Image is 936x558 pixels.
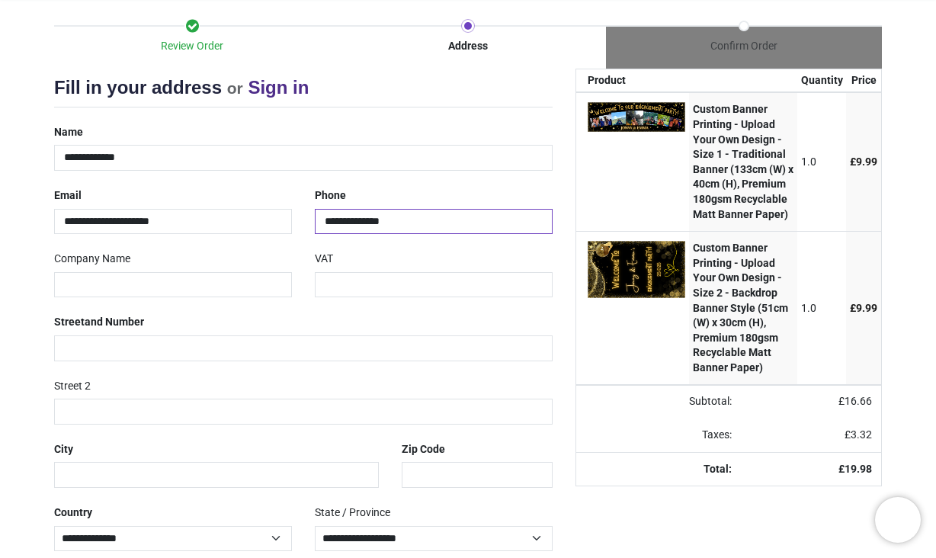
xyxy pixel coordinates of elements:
[315,246,333,272] label: VAT
[54,500,92,526] label: Country
[875,497,921,543] iframe: Brevo live chat
[315,183,346,209] label: Phone
[845,428,872,441] span: £
[54,39,330,54] div: Review Order
[838,395,872,407] span: £
[54,183,82,209] label: Email
[315,500,390,526] label: State / Province
[801,155,843,170] div: 1.0
[330,39,606,54] div: Address
[693,103,793,220] strong: Custom Banner Printing - Upload Your Own Design - Size 1 - Traditional Banner (133cm (W) x 40cm (...
[845,463,872,475] span: 19.98
[54,309,144,335] label: Street
[850,156,877,168] span: £
[856,156,877,168] span: 9.99
[576,385,741,418] td: Subtotal:
[846,69,881,92] th: Price
[588,241,685,298] img: UoIeeUQAAAABJRU5ErkJggg==
[85,316,144,328] span: and Number
[704,463,732,475] strong: Total:
[54,77,222,98] span: Fill in your address
[576,418,741,452] td: Taxes:
[588,102,685,131] img: J8ITyBdFv+uTzOM9SWwbLu8r1492GQEjYASMgBEwAkbACBgBI2AEjIARMAItJKBwAruMgBEwAkbACBgBI2AEjIARMAJGwAgYg...
[54,120,83,146] label: Name
[850,302,877,314] span: £
[54,374,91,399] label: Street 2
[851,428,872,441] span: 3.32
[54,246,130,272] label: Company Name
[797,69,847,92] th: Quantity
[402,437,445,463] label: Zip Code
[576,69,689,92] th: Product
[801,301,843,316] div: 1.0
[856,302,877,314] span: 9.99
[845,395,872,407] span: 16.66
[227,79,243,97] small: or
[248,77,309,98] a: Sign in
[838,463,872,475] strong: £
[693,242,788,374] strong: Custom Banner Printing - Upload Your Own Design - Size 2 - Backdrop Banner Style (51cm (W) x 30cm...
[606,39,882,54] div: Confirm Order
[54,437,73,463] label: City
